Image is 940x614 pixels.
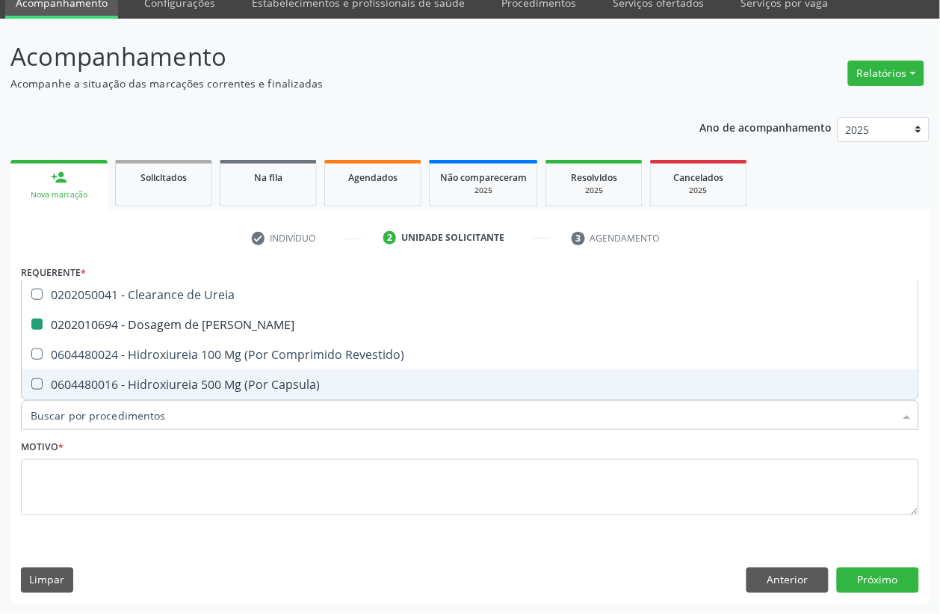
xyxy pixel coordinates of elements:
[571,171,617,184] span: Resolvidos
[51,169,67,185] div: person_add
[31,400,894,430] input: Buscar por procedimentos
[557,185,631,196] div: 2025
[383,231,397,245] div: 2
[440,185,527,196] div: 2025
[401,231,504,245] div: Unidade solicitante
[440,171,527,184] span: Não compareceram
[31,378,909,390] div: 0604480016 - Hidroxiureia 500 Mg (Por Capsula)
[700,117,832,136] p: Ano de acompanhamento
[254,171,282,184] span: Na fila
[10,76,654,91] p: Acompanhe a situação das marcações correntes e finalizadas
[31,289,909,301] div: 0202050041 - Clearance de Ureia
[661,185,736,196] div: 2025
[674,171,724,184] span: Cancelados
[848,61,924,86] button: Relatórios
[31,349,909,360] div: 0604480024 - Hidroxiureia 100 Mg (Por Comprimido Revestido)
[31,319,909,331] div: 0202010694 - Dosagem de [PERSON_NAME]
[10,38,654,76] p: Acompanhamento
[837,568,919,593] button: Próximo
[746,568,829,593] button: Anterior
[21,436,64,459] label: Motivo
[348,171,398,184] span: Agendados
[21,189,97,200] div: Nova marcação
[140,171,187,184] span: Solicitados
[21,261,86,284] label: Requerente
